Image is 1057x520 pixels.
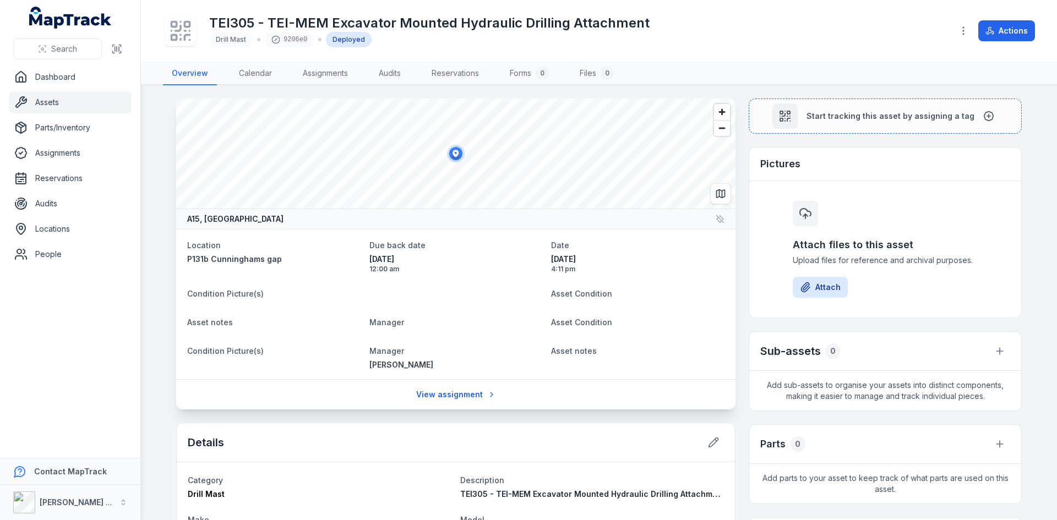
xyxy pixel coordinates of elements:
div: 0 [790,436,805,452]
h1: TEI305 - TEI-MEM Excavator Mounted Hydraulic Drilling Attachment [209,14,650,32]
a: View assignment [409,384,503,405]
span: [DATE] [369,254,543,265]
a: Assets [9,91,132,113]
span: [DATE] [551,254,724,265]
div: 9206e0 [265,32,314,47]
span: Asset notes [187,318,233,327]
h3: Parts [760,436,786,452]
a: People [9,243,132,265]
span: Condition Picture(s) [187,289,264,298]
a: Files0 [571,62,623,85]
span: Manager [369,346,404,355]
span: Asset Condition [551,318,612,327]
a: P131b Cunninghams gap [187,254,361,265]
h3: Attach files to this asset [793,237,978,253]
span: Start tracking this asset by assigning a tag [807,111,974,122]
button: Actions [978,20,1035,41]
a: Reservations [9,167,132,189]
span: Drill Mast [216,35,246,43]
span: TEI305 - TEI-MEM Excavator Mounted Hydraulic Drilling Attachment [460,489,725,499]
a: [PERSON_NAME] [369,359,543,370]
div: Deployed [326,32,372,47]
a: Forms0 [501,62,558,85]
a: MapTrack [29,7,112,29]
span: Drill Mast [188,489,225,499]
span: Due back date [369,240,426,250]
span: Upload files for reference and archival purposes. [793,255,978,266]
strong: Contact MapTrack [34,467,107,476]
span: Location [187,240,221,250]
button: Attach [793,277,848,298]
div: 0 [825,343,841,359]
span: P131b Cunninghams gap [187,254,282,264]
a: Locations [9,218,132,240]
button: Zoom out [714,120,730,136]
span: Condition Picture(s) [187,346,264,355]
a: Overview [163,62,217,85]
a: Assignments [9,142,132,164]
a: Dashboard [9,66,132,88]
a: Audits [370,62,410,85]
span: Add sub-assets to organise your assets into distinct components, making it easier to manage and t... [749,371,1021,410]
h3: Pictures [760,156,800,172]
button: Search [13,39,102,59]
div: 0 [536,67,549,80]
span: Date [551,240,569,250]
span: 12:00 am [369,265,543,273]
div: 0 [601,67,614,80]
button: Start tracking this asset by assigning a tag [749,98,1022,134]
span: Category [188,475,223,485]
span: Asset Condition [551,289,612,298]
button: Zoom in [714,104,730,120]
h2: Details [188,435,224,450]
time: 02/10/2025, 4:11:02 pm [551,254,724,273]
strong: A15, [GEOGRAPHIC_DATA] [187,214,284,225]
a: Audits [9,193,132,215]
time: 20/12/2025, 12:00:00 am [369,254,543,273]
span: Description [460,475,504,485]
h2: Sub-assets [760,343,821,359]
a: Calendar [230,62,281,85]
span: 4:11 pm [551,265,724,273]
canvas: Map [176,98,735,209]
a: Parts/Inventory [9,117,132,139]
a: Assignments [294,62,357,85]
span: Search [51,43,77,54]
span: Asset notes [551,346,597,355]
button: Switch to Map View [710,183,731,204]
strong: [PERSON_NAME] Asset Maintenance [40,497,181,507]
span: Add parts to your asset to keep track of what parts are used on this asset. [749,464,1021,503]
a: Reservations [423,62,488,85]
span: Manager [369,318,404,327]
